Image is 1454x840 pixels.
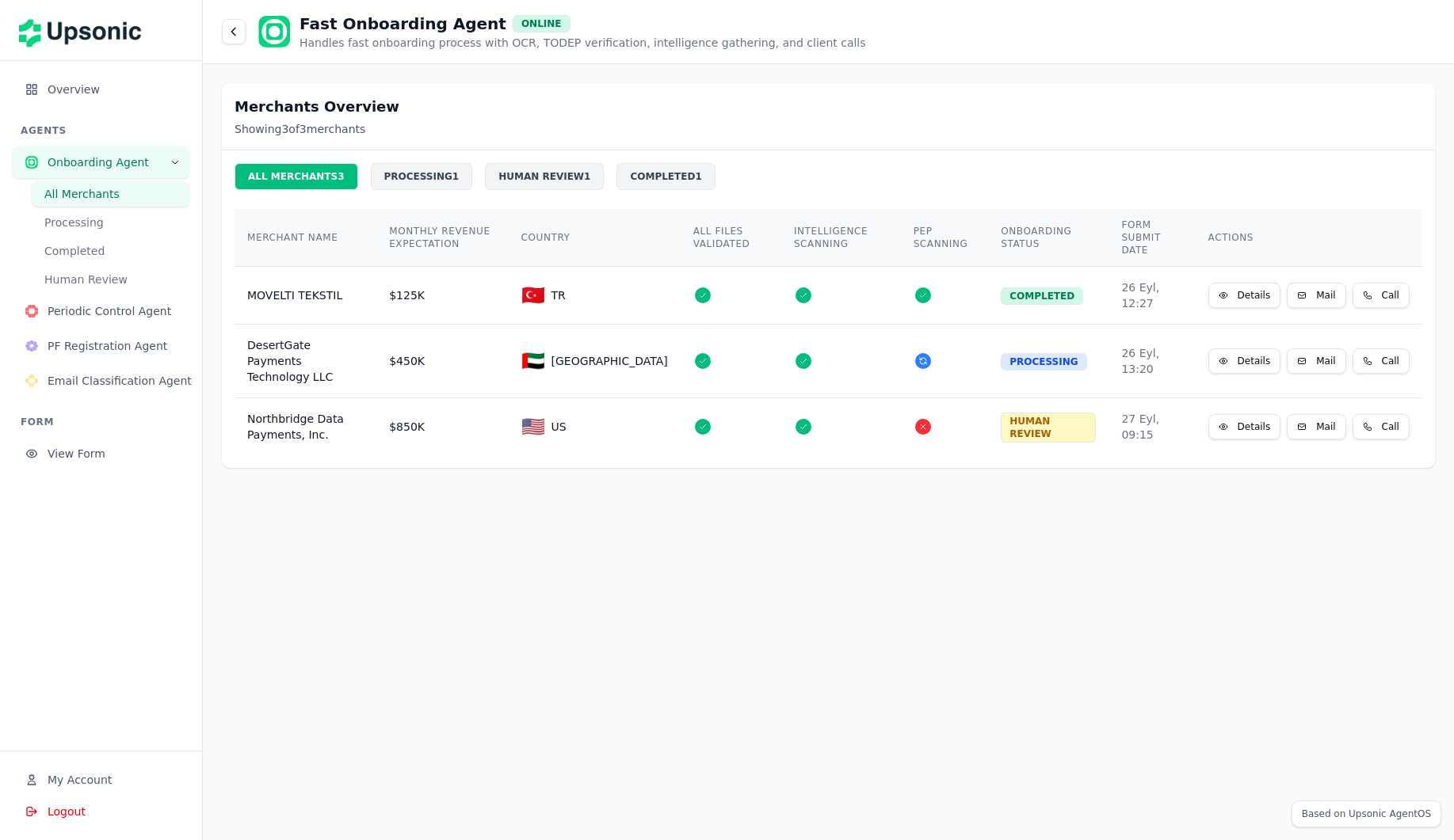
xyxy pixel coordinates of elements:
h1: Fast Onboarding Agent [300,13,506,35]
th: MERCHANT NAME [235,209,376,267]
div: COMPLETED [1001,287,1083,305]
button: PF Registration Agent [13,330,189,362]
button: Human Review [32,267,189,292]
div: HUMAN REVIEW 1 [485,163,604,190]
div: $450K [389,353,495,369]
button: Periodic Control Agent [13,295,189,327]
button: My Account [13,764,189,796]
span: My Account [48,772,112,788]
div: DesertGate Payments Technology LLC [247,337,364,385]
a: PF Registration AgentPF Registration Agent [13,340,189,355]
p: Showing 3 of 3 merchants [235,121,1422,137]
span: Email Classification Agent [48,373,192,389]
th: INTELLIGENCE SCANNING [781,209,901,267]
img: Onboarding Agent [25,156,38,169]
h3: FORM [21,416,189,428]
div: Northbridge Data Payments, Inc. [247,411,364,443]
th: FORM SUBMIT DATE [1109,209,1195,267]
a: View Form [13,448,189,463]
span: 🇹🇷 [521,283,545,308]
th: ALL FILES VALIDATED [681,209,781,267]
div: $125K [389,287,495,303]
button: Call [1353,348,1410,374]
div: 26 Eyl, 12:27 [1121,279,1182,311]
th: COUNTRY [509,209,681,267]
img: Email Classification Agent [25,374,38,387]
img: Onboarding Agent [258,16,290,48]
button: Details [1208,283,1281,308]
a: Processing [32,215,189,230]
button: Email Classification Agent [13,365,189,397]
div: $850K [389,419,495,435]
div: PROCESSING 1 [371,163,473,190]
div: 26 Eyl, 13:20 [1121,345,1182,377]
button: All Merchants [32,181,189,207]
h3: AGENTS [21,124,189,137]
span: Overview [48,82,177,97]
span: 🇦🇪 [521,348,545,374]
img: PF Registration Agent [25,340,38,352]
div: ALL MERCHANTS 3 [235,163,358,190]
a: Overview [13,84,189,99]
button: Mail [1287,414,1345,439]
button: Mail [1287,283,1345,308]
div: MOVELTI TEKSTIL [247,287,364,303]
p: Handles fast onboarding process with OCR, TODEP verification, intelligence gathering, and client ... [300,35,866,51]
div: HUMAN REVIEW [1001,412,1096,443]
th: ONBOARDING STATUS [988,209,1109,267]
span: Periodic Control Agent [48,303,177,319]
button: Logout [13,796,189,827]
a: Human Review [32,272,189,287]
button: Details [1208,414,1281,439]
div: PROCESSING [1001,353,1086,371]
span: 🇺🇸 [521,414,545,439]
th: PEP SCANNING [901,209,989,267]
th: ACTIONS [1196,209,1422,267]
a: Email Classification AgentEmail Classification Agent [13,375,189,390]
span: [GEOGRAPHIC_DATA] [551,353,668,369]
button: Onboarding Agent [13,146,189,178]
img: Upsonic [19,8,152,52]
div: ONLINE [513,15,571,32]
button: Overview [13,74,189,105]
div: 27 Eyl, 09:15 [1121,411,1182,443]
span: US [551,419,567,435]
div: COMPLETED 1 [616,163,715,190]
a: Completed [32,243,189,258]
button: Processing [32,210,189,235]
button: Call [1353,283,1410,308]
button: Details [1208,348,1281,374]
button: Call [1353,414,1410,439]
button: Mail [1287,348,1345,374]
span: Onboarding Agent [48,154,164,170]
span: TR [551,287,566,303]
span: Logout [48,804,86,819]
button: Completed [32,238,189,264]
a: All Merchants [32,186,189,201]
th: MONTHLY REVENUE EXPECTATION [376,209,508,267]
h2: Merchants Overview [235,96,1422,118]
img: Periodic Control Agent [25,305,38,317]
span: View Form [48,446,177,462]
span: PF Registration Agent [48,338,177,354]
a: Periodic Control AgentPeriodic Control Agent [13,306,189,321]
button: View Form [13,438,189,469]
a: My Account [13,774,189,789]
